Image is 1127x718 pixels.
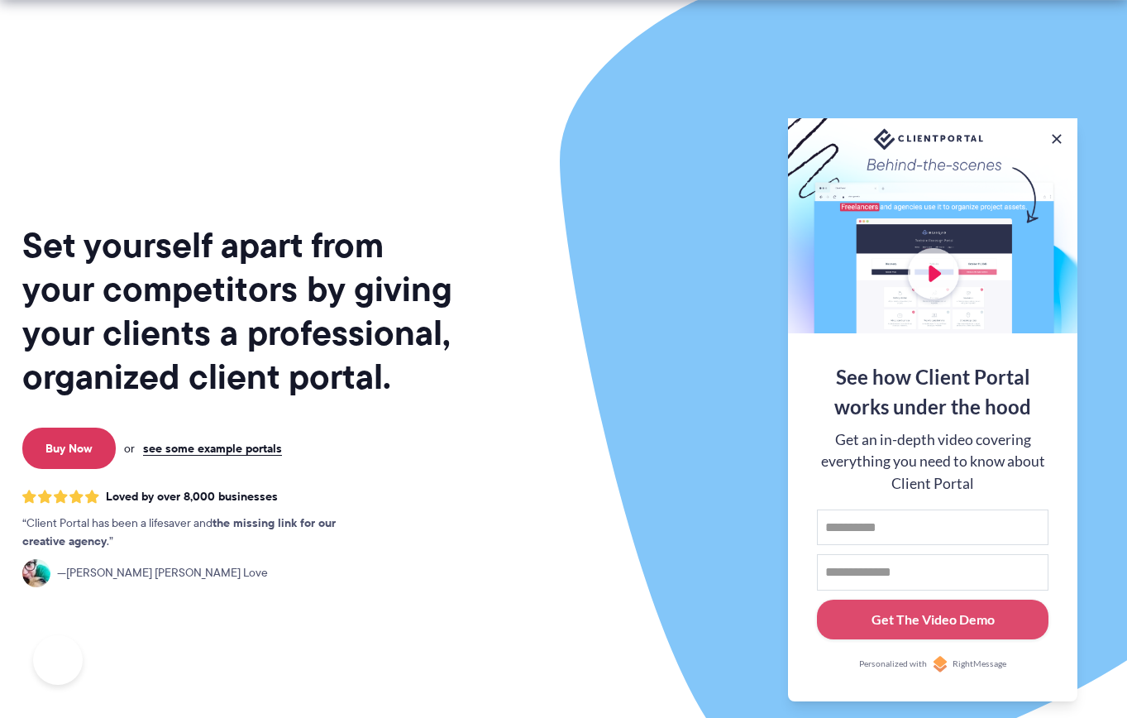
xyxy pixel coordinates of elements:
a: Personalized withRightMessage [817,656,1048,673]
span: [PERSON_NAME] [PERSON_NAME] Love [57,564,268,582]
a: see some example portals [143,441,282,456]
a: Buy Now [22,428,116,469]
img: Personalized with RightMessage [932,656,948,673]
span: Personalized with [859,658,927,671]
strong: the missing link for our creative agency [22,514,336,550]
button: Get The Video Demo [817,600,1048,640]
div: Get an in-depth video covering everything you need to know about Client Portal [817,429,1048,495]
div: Get The Video Demo [872,610,995,629]
h1: Set yourself apart from your competitors by giving your clients a professional, organized client ... [22,223,456,399]
span: Loved by over 8,000 businesses [106,490,278,504]
span: or [124,441,135,456]
p: Client Portal has been a lifesaver and . [22,515,370,551]
iframe: Toggle Customer Support [33,635,83,685]
div: See how Client Portal works under the hood [817,362,1048,422]
span: RightMessage [953,658,1006,671]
